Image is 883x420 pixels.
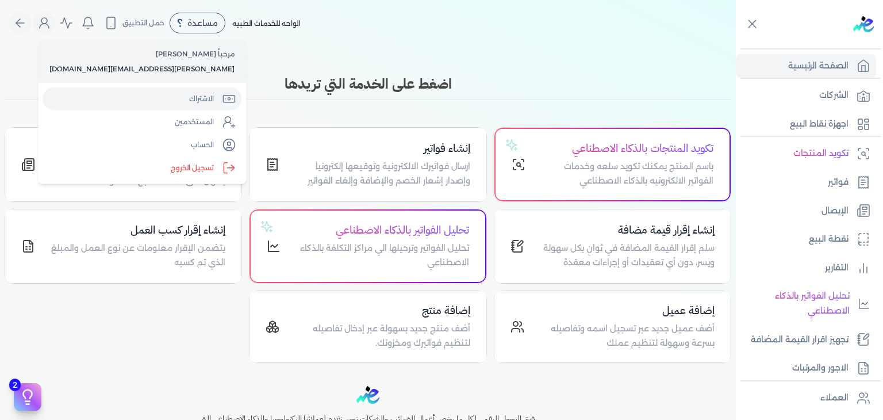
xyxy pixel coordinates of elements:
span: حمل التطبيق [122,18,164,28]
a: تكويد المنتجات بالذكاء الاصطناعيباسم المنتج يمكنك تكويد سلعه وخدمات الفواتير الالكترونيه بالذكاء ... [494,127,731,202]
span: مساعدة [187,19,218,27]
p: أضف عميل جديد عبر تسجيل اسمه وتفاصيله بسرعة وسهولة لتنظيم عملك [538,322,715,351]
a: الاشتراك [43,87,241,110]
p: الإيصال [821,204,849,219]
a: إضافة منتجأضف منتج جديد بسهولة عبر إدخال تفاصيله لتنظيم فواتيرك ومخزونك. [249,291,486,363]
a: الحساب [43,133,241,156]
a: العملاء [736,386,876,410]
a: اجهزة نقاط البيع [736,112,876,136]
a: تحليل الفواتير بالذكاء الاصطناعي [736,284,876,323]
p: التقارير [825,261,849,276]
p: تحليل الفواتير بالذكاء الاصطناعي [742,289,850,318]
p: [PERSON_NAME][EMAIL_ADDRESS][DOMAIN_NAME] [49,61,235,76]
a: تكويد المنتجات [736,142,876,166]
a: التقارير [736,256,876,280]
p: نقطة البيع [809,232,849,247]
a: إنشاء إقرار قيمة مضافةسلم إقرار القيمة المضافة في ثوانٍ بكل سهولة ويسر، دون أي تعقيدات أو إجراءات... [494,209,731,284]
a: الشركات [736,83,876,108]
p: الشركات [819,88,849,103]
label: تسجيل الخروج [43,156,241,180]
p: يتضمن الإقرار معلومات عن نوع العمل والمبلغ الذي تم كسبه [49,241,225,270]
p: ارسال فواتيرك الالكترونية وتوقيعها إلكترونيا وإصدار إشعار الخصم والإضافة وإلغاء الفواتير [293,159,470,189]
a: الإيصال [736,199,876,223]
p: اجهزة نقاط البيع [790,117,849,132]
p: باسم المنتج يمكنك تكويد سلعه وخدمات الفواتير الالكترونيه بالذكاء الاصطناعي [539,159,713,189]
h3: اضغط على الخدمة التي تريدها [5,74,731,94]
p: سلم إقرار القيمة المضافة في ثوانٍ بكل سهولة ويسر، دون أي تعقيدات أو إجراءات معقدة [538,241,715,270]
a: إنشاء إيصالاتبرنامج لإصدار إيصالات إلكترونية بسهولة، مما يسهل على عملائك تتبع المدفوعات [5,127,242,202]
p: الاجور والمرتبات [792,361,849,376]
p: فواتير [828,175,849,190]
a: تجهيز اقرار القيمة المضافة [736,328,876,352]
a: تحليل الفواتير بالذكاء الاصطناعيتحليل الفواتير وترحيلها الي مراكز التكلفة بالذكاء الاصطناعي [249,209,486,284]
a: الصفحة الرئيسية [736,54,876,78]
h4: إنشاء فواتير [293,140,470,157]
h4: إنشاء إقرار قيمة مضافة [538,222,715,239]
img: logo [853,16,874,32]
a: المستخدمين [43,110,241,133]
h4: تحليل الفواتير بالذكاء الاصطناعي [294,222,469,239]
p: الصفحة الرئيسية [788,59,849,74]
h4: تكويد المنتجات بالذكاء الاصطناعي [539,140,713,157]
a: الاجور والمرتبات [736,356,876,380]
a: فواتير [736,170,876,194]
button: حمل التطبيق [101,13,167,33]
span: 2 [9,379,21,391]
button: 2 [14,383,41,411]
a: إضافة عميلأضف عميل جديد عبر تسجيل اسمه وتفاصيله بسرعة وسهولة لتنظيم عملك [494,291,731,363]
a: نقطة البيع [736,227,876,251]
p: تكويد المنتجات [793,146,849,161]
h4: إضافة عميل [538,303,715,319]
p: مرحباً [PERSON_NAME] [49,47,235,62]
p: أضف منتج جديد بسهولة عبر إدخال تفاصيله لتنظيم فواتيرك ومخزونك. [293,322,470,351]
a: إنشاء إقرار كسب العمليتضمن الإقرار معلومات عن نوع العمل والمبلغ الذي تم كسبه [5,209,242,284]
p: تجهيز اقرار القيمة المضافة [751,333,849,348]
div: مساعدة [170,13,225,33]
img: logo [356,386,379,404]
p: العملاء [820,391,849,406]
p: تحليل الفواتير وترحيلها الي مراكز التكلفة بالذكاء الاصطناعي [294,241,469,270]
a: إنشاء فواتيرارسال فواتيرك الالكترونية وتوقيعها إلكترونيا وإصدار إشعار الخصم والإضافة وإلغاء الفواتير [249,127,486,202]
h4: إضافة منتج [293,303,470,319]
h4: إنشاء إقرار كسب العمل [49,222,225,239]
span: الواحه للخدمات الطبيه [232,19,300,28]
